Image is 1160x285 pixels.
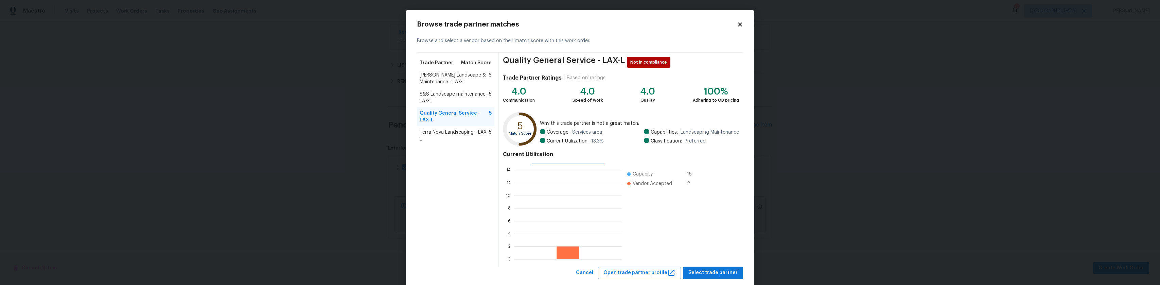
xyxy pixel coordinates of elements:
[633,171,653,178] span: Capacity
[573,267,596,279] button: Cancel
[489,72,492,85] span: 6
[688,269,738,277] span: Select trade partner
[630,59,670,66] span: Not in compliance
[506,194,511,198] text: 10
[598,267,681,279] button: Open trade partner profile
[547,129,569,136] span: Coverage:
[517,121,523,131] text: 5
[562,74,567,81] div: |
[508,206,511,210] text: 8
[573,97,603,104] div: Speed of work
[633,180,672,187] span: Vendor Accepted
[489,110,492,123] span: 5
[651,129,678,136] span: Capabilities:
[572,129,602,136] span: Services area
[503,151,739,158] h4: Current Utilization
[567,74,605,81] div: Based on 1 ratings
[506,168,511,172] text: 14
[417,29,743,53] div: Browse and select a vendor based on their match score with this work order.
[508,257,511,261] text: 0
[417,21,737,28] h2: Browse trade partner matches
[461,60,492,66] span: Match Score
[693,97,739,104] div: Adhering to OD pricing
[640,88,655,95] div: 4.0
[420,129,489,142] span: Terra Nova Landscaping - LAX-L
[687,171,698,178] span: 15
[509,132,531,135] text: Match Score
[576,269,593,277] span: Cancel
[693,88,739,95] div: 100%
[503,97,535,104] div: Communication
[603,269,675,277] span: Open trade partner profile
[591,138,604,145] span: 13.3 %
[420,91,489,104] span: S&S Landscape maintenance - LAX-L
[540,120,739,127] span: Why this trade partner is not a great match:
[489,129,492,142] span: 5
[420,110,489,123] span: Quality General Service - LAX-L
[687,180,698,187] span: 2
[507,181,511,185] text: 12
[508,232,511,236] text: 4
[651,138,682,145] span: Classification:
[420,60,453,66] span: Trade Partner
[683,267,743,279] button: Select trade partner
[489,91,492,104] span: 5
[640,97,655,104] div: Quality
[681,129,739,136] span: Landscaping Maintenance
[503,57,625,68] span: Quality General Service - LAX-L
[508,219,511,223] text: 6
[547,138,588,145] span: Current Utilization:
[685,138,706,145] span: Preferred
[573,88,603,95] div: 4.0
[503,74,562,81] h4: Trade Partner Ratings
[503,88,535,95] div: 4.0
[420,72,489,85] span: [PERSON_NAME] Landscape & Maintenance - LAX-L
[508,244,511,248] text: 2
